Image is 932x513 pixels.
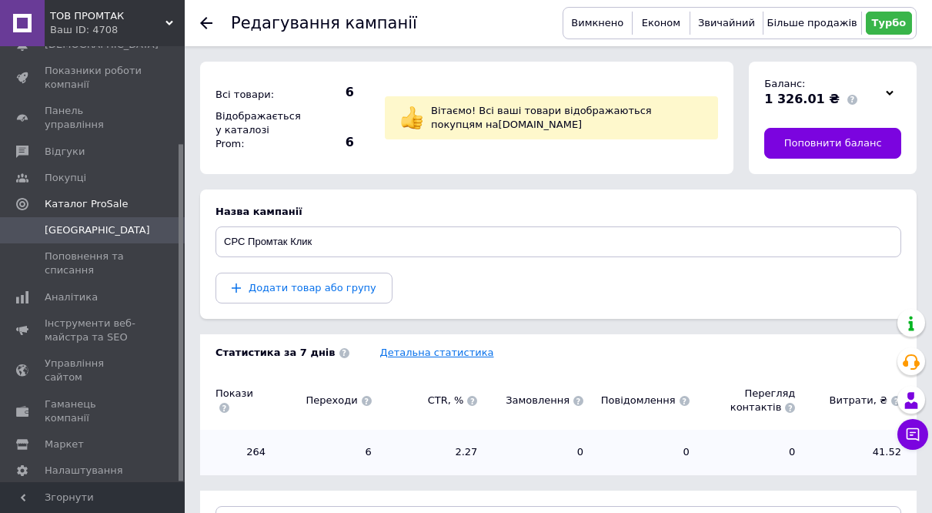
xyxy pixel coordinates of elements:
[281,394,372,407] span: Переходи
[599,445,690,459] span: 0
[300,84,354,101] span: 6
[212,84,296,106] div: Всі товари:
[215,387,266,414] span: Покази
[45,223,150,237] span: [GEOGRAPHIC_DATA]
[281,445,372,459] span: 6
[45,145,85,159] span: Відгуки
[45,171,86,185] span: Покупці
[215,206,302,217] span: Назва кампанії
[810,394,901,407] span: Витрати, ₴
[215,445,266,459] span: 264
[45,64,142,92] span: Показники роботи компанії
[50,23,185,37] div: Ваш ID: 4708
[45,197,128,211] span: Каталог ProSale
[810,445,901,459] span: 41.52
[50,9,165,23] span: ТОВ ПРОМТАК
[694,12,758,35] button: Звичайний
[705,387,796,414] span: Перегляд контактів
[642,17,680,28] span: Економ
[387,445,478,459] span: 2.27
[387,394,478,407] span: CTR, %
[400,106,423,129] img: :+1:
[212,106,296,156] div: Відображається у каталозі Prom:
[45,104,142,132] span: Панель управління
[567,12,628,35] button: Вимкнено
[215,273,393,303] button: Додати товар або групу
[45,317,142,344] span: Інструменти веб-майстра та SEO
[45,438,84,451] span: Маркет
[764,92,840,106] span: 1 326.01 ₴
[493,394,583,407] span: Замовлення
[45,290,98,304] span: Аналітика
[215,346,349,360] span: Статистика за 7 днів
[300,134,354,151] span: 6
[636,12,686,35] button: Економ
[784,136,882,150] span: Поповнити баланс
[571,17,623,28] span: Вимкнено
[705,445,796,459] span: 0
[45,357,142,384] span: Управління сайтом
[764,78,805,89] span: Баланс:
[380,347,494,358] a: Детальна статистика
[249,282,376,293] span: Додати товар або групу
[45,250,142,277] span: Поповнення та списання
[764,128,901,159] a: Поповнити баланс
[493,445,583,459] span: 0
[872,17,907,28] span: Турбо
[866,12,912,35] button: Турбо
[200,17,212,29] div: Повернутися назад
[767,17,857,28] span: Більше продажів
[45,397,142,425] span: Гаманець компанії
[698,17,755,28] span: Звичайний
[599,394,690,407] span: Повідомлення
[45,464,123,478] span: Налаштування
[427,100,707,136] div: Вітаємо! Всі ваші товари відображаються покупцям на [DOMAIN_NAME]
[767,12,857,35] button: Більше продажів
[231,15,417,32] div: Редагування кампанії
[897,419,928,450] button: Чат з покупцем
